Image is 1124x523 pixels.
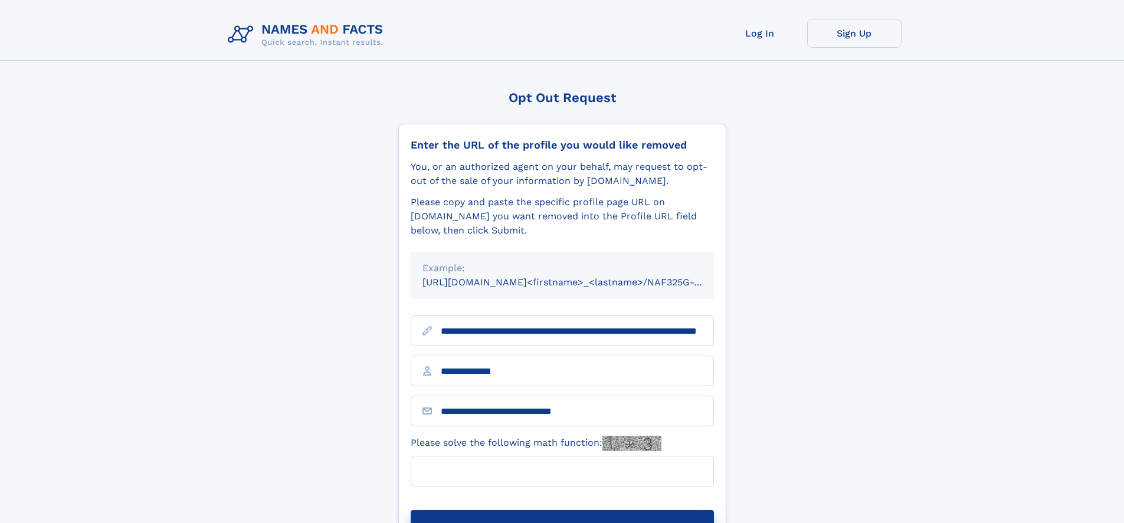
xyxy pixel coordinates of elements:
a: Log In [713,19,807,48]
div: Example: [422,261,702,275]
img: Logo Names and Facts [223,19,393,51]
div: Please copy and paste the specific profile page URL on [DOMAIN_NAME] you want removed into the Pr... [411,195,714,238]
a: Sign Up [807,19,902,48]
small: [URL][DOMAIN_NAME]<firstname>_<lastname>/NAF325G-xxxxxxxx [422,277,736,288]
div: You, or an authorized agent on your behalf, may request to opt-out of the sale of your informatio... [411,160,714,188]
div: Enter the URL of the profile you would like removed [411,139,714,152]
div: Opt Out Request [398,90,726,105]
label: Please solve the following math function: [411,436,661,451]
